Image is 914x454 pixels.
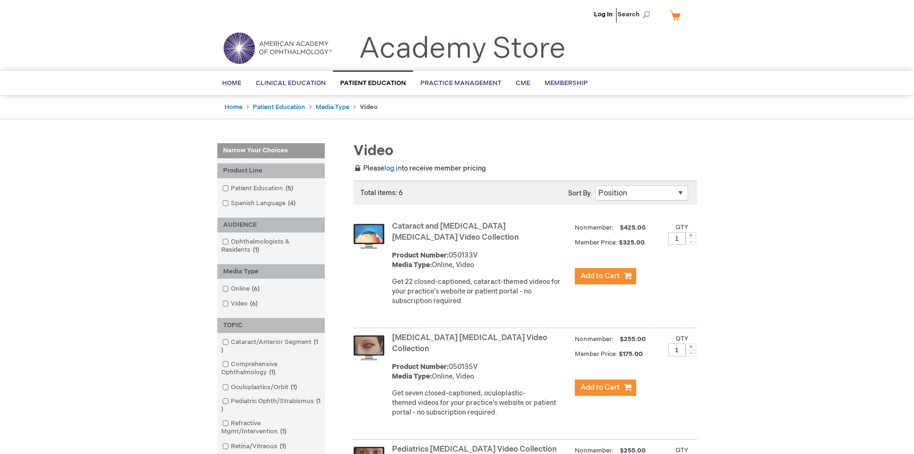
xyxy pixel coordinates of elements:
[285,199,298,207] span: 4
[222,79,241,87] span: Home
[267,368,278,376] span: 1
[384,164,402,172] a: log in
[220,442,290,451] a: Retina/Vitreous1
[392,251,570,270] div: 050133V Online, Video
[354,335,384,360] img: Oculoplastics Patient Education Video Collection
[220,299,261,308] a: Video6
[253,103,305,111] a: Patient Education
[575,350,617,358] strong: Member Price:
[354,142,393,160] span: Video
[221,397,320,413] span: 1
[220,383,301,392] a: Oculoplastics/Orbit1
[220,237,322,255] a: Ophthalmologists & Residents1
[676,446,688,454] label: Qty
[354,224,384,249] img: Cataract and Refractive Surgery Patient Education Video Collection
[278,428,289,435] span: 1
[250,246,261,254] span: 1
[340,79,406,87] span: Patient Education
[392,277,570,306] p: Get 22 closed-captioned, cataract-themed videos for your practice's website or patient portal - n...
[575,239,617,246] strong: Member Price:
[392,251,449,259] strong: Product Number:
[220,199,299,208] a: Spanish Language4
[220,338,322,355] a: Cataract/Anterior Segment1
[248,300,260,307] span: 6
[617,5,654,24] span: Search
[575,268,636,284] button: Add to Cart
[618,335,647,343] span: $255.00
[392,363,449,371] strong: Product Number:
[420,79,501,87] span: Practice Management
[392,333,547,354] a: [MEDICAL_DATA] [MEDICAL_DATA] Video Collection
[668,344,686,356] input: Qty
[392,445,557,454] a: Pediatrics [MEDICAL_DATA] Video Collection
[220,397,322,414] a: Pediatric Ophth/Strabismus1
[392,261,432,269] strong: Media Type:
[360,103,378,111] strong: Video
[392,362,570,381] div: 050135V Online, Video
[249,285,262,293] span: 6
[568,189,591,197] label: Sort By
[619,239,646,246] span: $325.00
[516,79,530,87] span: CME
[676,223,688,231] label: Qty
[283,184,296,192] span: 5
[256,79,326,87] span: Clinical Education
[217,264,325,279] div: Media Type
[575,222,614,234] strong: Nonmember:
[288,383,299,391] span: 1
[359,32,566,66] a: Academy Store
[668,232,686,245] input: Qty
[354,164,486,172] span: Please to receive member pricing
[217,143,325,159] strong: Narrow Your Choices
[220,360,322,377] a: Comprehensive Ophthalmology1
[316,103,349,111] a: Media Type
[392,372,432,380] strong: Media Type:
[217,163,325,178] div: Product Line
[594,11,613,18] a: Log In
[618,224,647,232] span: $425.00
[217,318,325,333] div: TOPIC
[225,103,242,111] a: Home
[221,338,318,354] span: 1
[545,79,588,87] span: Membership
[581,271,620,281] span: Add to Cart
[220,419,322,436] a: Refractive Mgmt/Intervention1
[277,442,288,450] span: 1
[581,383,620,392] span: Add to Cart
[392,222,519,242] a: Cataract and [MEDICAL_DATA] [MEDICAL_DATA] Video Collection
[220,184,297,193] a: Patient Education5
[217,218,325,233] div: AUDIENCE
[575,333,614,345] strong: Nonmember:
[619,350,644,358] span: $175.00
[575,380,636,396] button: Add to Cart
[676,335,688,343] label: Qty
[360,189,403,197] span: Total items: 6
[392,389,570,417] p: Get seven closed-captioned, oculoplastic-themed videos for your practice's website or patient por...
[220,284,263,294] a: Online6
